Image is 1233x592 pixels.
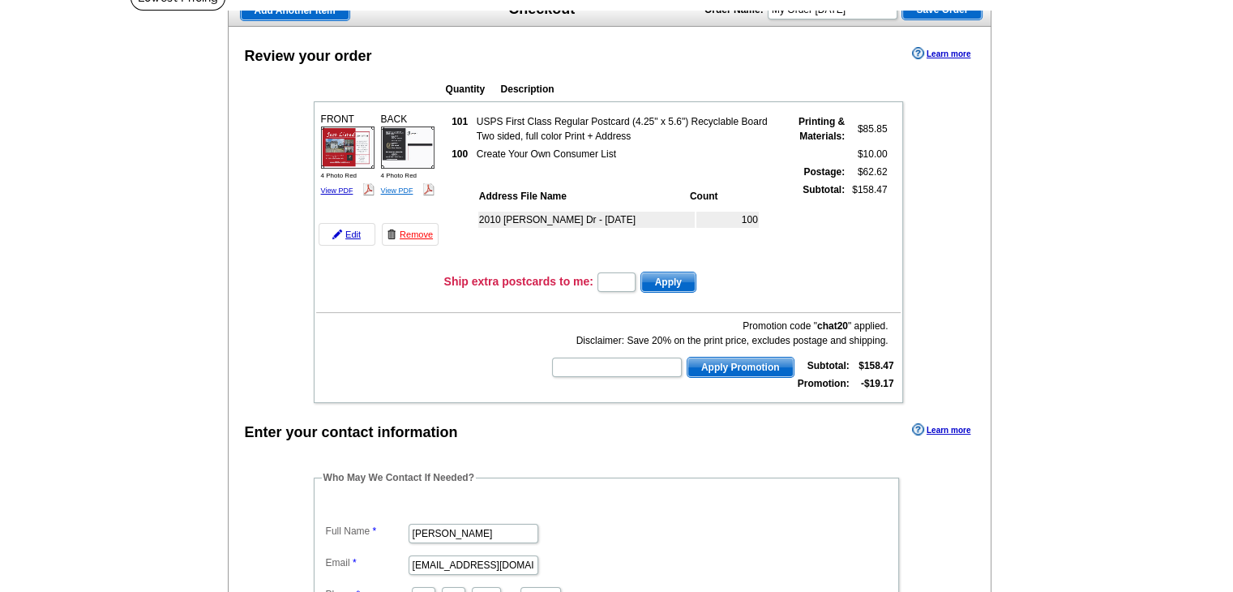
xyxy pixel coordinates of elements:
[807,360,850,371] strong: Subtotal:
[326,524,407,538] label: Full Name
[478,212,695,228] td: 2010 [PERSON_NAME] Dr - [DATE]
[847,146,888,162] td: $10.00
[696,212,759,228] td: 100
[245,422,458,444] div: Enter your contact information
[241,1,349,20] span: Add Another Item
[687,357,794,378] button: Apply Promotion
[689,188,759,204] th: Count
[321,172,357,179] span: 4 Photo Red
[817,320,848,332] b: chat20
[476,114,781,144] td: USPS First Class Regular Postcard (4.25" x 5.6") Recyclable Board Two sided, full color Print + A...
[381,187,413,195] a: View PDF
[245,45,372,67] div: Review your order
[445,81,499,97] th: Quantity
[803,184,845,195] strong: Subtotal:
[382,223,439,246] a: Remove
[326,556,407,570] label: Email
[912,47,970,60] a: Learn more
[847,164,888,180] td: $62.62
[909,215,1233,592] iframe: LiveChat chat widget
[476,146,781,162] td: Create Your Own Consumer List
[803,166,845,178] strong: Postage:
[847,114,888,144] td: $85.85
[858,360,893,371] strong: $158.47
[640,272,696,293] button: Apply
[478,188,687,204] th: Address File Name
[387,230,396,239] img: trashcan-icon.gif
[322,470,476,485] legend: Who May We Contact If Needed?
[444,274,593,289] h3: Ship extra postcards to me:
[798,378,850,389] strong: Promotion:
[861,378,894,389] strong: -$19.17
[381,172,417,179] span: 4 Photo Red
[381,127,435,168] img: small-thumb.jpg
[319,109,377,199] div: FRONT
[798,116,845,142] strong: Printing & Materials:
[550,319,888,348] div: Promotion code " " applied. Disclaimer: Save 20% on the print price, excludes postage and shipping.
[321,127,375,168] img: small-thumb.jpg
[641,272,696,292] span: Apply
[422,183,435,195] img: pdf_logo.png
[332,230,342,239] img: pencil-icon.gif
[500,81,797,97] th: Description
[362,183,375,195] img: pdf_logo.png
[319,223,375,246] a: Edit
[321,187,353,195] a: View PDF
[687,358,794,377] span: Apply Promotion
[379,109,437,199] div: BACK
[847,182,888,266] td: $158.47
[452,148,468,160] strong: 100
[452,116,468,127] strong: 101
